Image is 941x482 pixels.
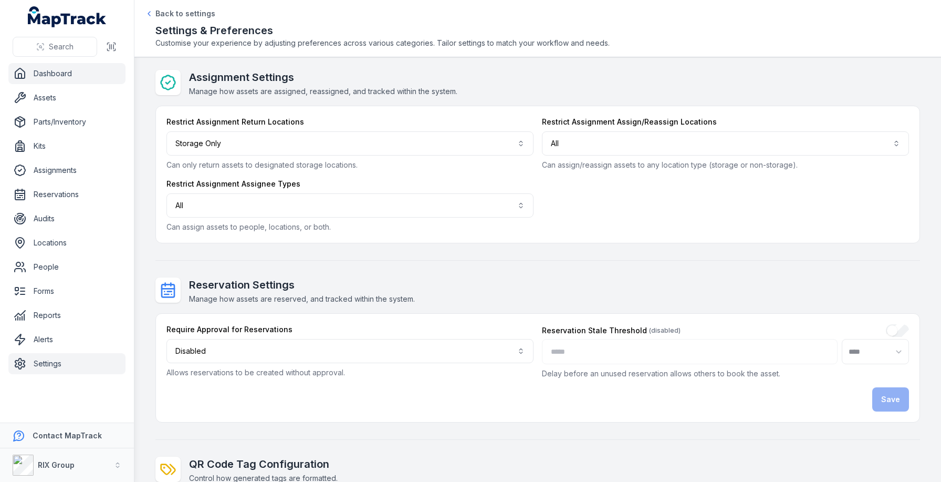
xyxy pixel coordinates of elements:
[166,193,534,218] button: All
[542,368,909,379] p: Delay before an unused reservation allows others to book the asset.
[542,117,717,127] label: Restrict Assignment Assign/Reassign Locations
[33,431,102,440] strong: Contact MapTrack
[8,257,126,278] a: People
[166,160,534,170] p: Can only return assets to designated storage locations.
[649,326,681,335] span: (disabled)
[8,281,126,302] a: Forms
[166,179,300,189] label: Restrict Assignment Assignee Types
[8,329,126,350] a: Alerts
[166,367,534,378] p: Allows reservations to be created without approval.
[8,232,126,253] a: Locations
[166,117,304,127] label: Restrict Assignment Return Locations
[542,160,909,170] p: Can assign/reassign assets to any location type (storage or non-storage).
[8,305,126,326] a: Reports
[38,460,75,469] strong: RIX Group
[13,37,97,57] button: Search
[8,160,126,181] a: Assignments
[189,87,457,96] span: Manage how assets are assigned, reassigned, and tracked within the system.
[49,42,74,52] span: Search
[8,184,126,205] a: Reservations
[8,353,126,374] a: Settings
[189,294,415,303] span: Manage how assets are reserved, and tracked within the system.
[8,63,126,84] a: Dashboard
[155,23,920,38] h2: Settings & Preferences
[8,136,126,157] a: Kits
[166,339,534,363] button: Disabled
[166,222,534,232] p: Can assign assets to people, locations, or both.
[189,70,457,85] h2: Assignment Settings
[542,131,909,156] button: All
[189,278,415,292] h2: Reservation Settings
[189,457,338,471] h2: QR Code Tag Configuration
[145,8,215,19] a: Back to settings
[542,325,681,336] label: Reservation Stale Threshold
[8,208,126,229] a: Audits
[8,111,126,132] a: Parts/Inventory
[886,324,909,337] input: :r2n:-form-item-label
[8,87,126,108] a: Assets
[166,324,292,335] label: Require Approval for Reservations
[155,8,215,19] span: Back to settings
[155,38,920,48] span: Customise your experience by adjusting preferences across various categories. Tailor settings to ...
[166,131,534,156] button: Storage Only
[28,6,107,27] a: MapTrack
